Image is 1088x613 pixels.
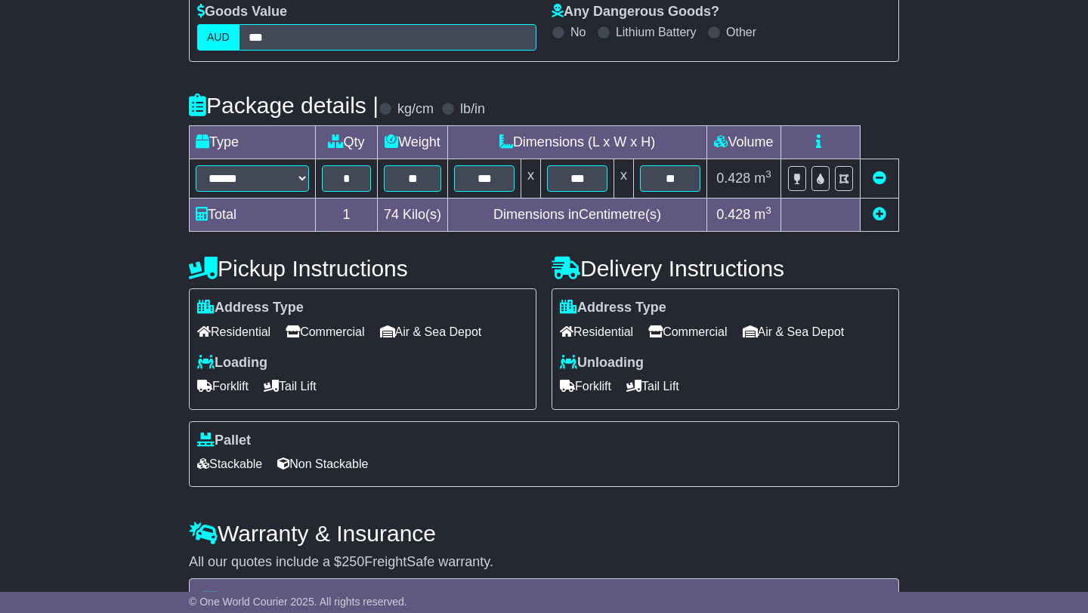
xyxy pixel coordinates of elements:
[197,433,251,449] label: Pallet
[521,159,541,199] td: x
[560,374,611,398] span: Forklift
[716,171,750,186] span: 0.428
[552,4,719,20] label: Any Dangerous Goods?
[190,126,316,159] td: Type
[460,101,485,118] label: lb/in
[264,374,317,398] span: Tail Lift
[754,207,771,222] span: m
[560,300,666,316] label: Address Type
[316,199,378,232] td: 1
[765,205,771,216] sup: 3
[570,25,586,39] label: No
[626,374,679,398] span: Tail Lift
[384,207,399,222] span: 74
[380,320,482,343] span: Air & Sea Depot
[378,126,448,159] td: Weight
[448,126,707,159] td: Dimensions (L x W x H)
[378,199,448,232] td: Kilo(s)
[342,554,364,569] span: 250
[648,320,727,343] span: Commercial
[614,159,634,199] td: x
[197,300,304,316] label: Address Type
[560,355,644,371] label: Unloading
[189,521,899,546] h4: Warranty & Insurance
[448,199,707,232] td: Dimensions in Centimetre(s)
[197,24,240,51] label: AUD
[873,171,886,186] a: Remove this item
[197,320,270,343] span: Residential
[707,126,781,159] td: Volume
[197,452,262,476] span: Stackable
[286,320,364,343] span: Commercial
[197,4,287,20] label: Goods Value
[190,199,316,232] td: Total
[189,554,899,571] div: All our quotes include a $ FreightSafe warranty.
[616,25,697,39] label: Lithium Battery
[552,256,899,281] h4: Delivery Instructions
[197,355,267,371] label: Loading
[277,452,368,476] span: Non Stackable
[197,374,249,398] span: Forklift
[754,171,771,186] span: m
[743,320,845,343] span: Air & Sea Depot
[397,101,434,118] label: kg/cm
[189,596,407,608] span: © One World Courier 2025. All rights reserved.
[560,320,633,343] span: Residential
[765,168,771,180] sup: 3
[316,126,378,159] td: Qty
[726,25,756,39] label: Other
[189,93,379,118] h4: Package details |
[189,256,536,281] h4: Pickup Instructions
[873,207,886,222] a: Add new item
[716,207,750,222] span: 0.428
